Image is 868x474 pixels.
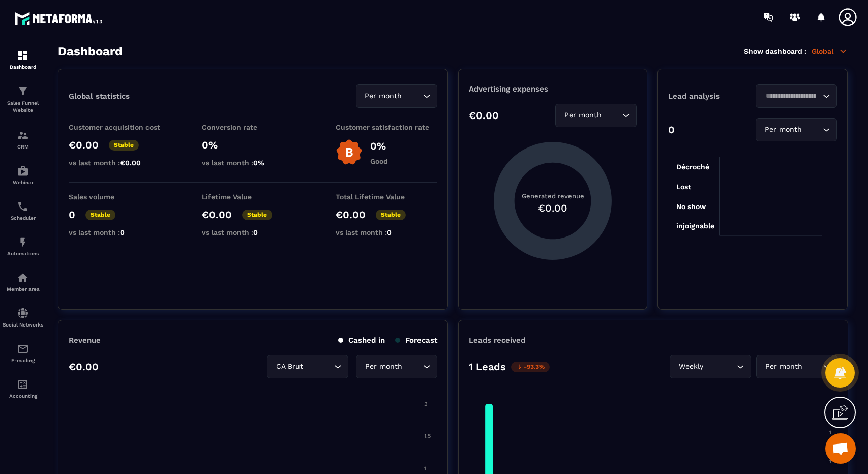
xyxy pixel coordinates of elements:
a: social-networksocial-networkSocial Networks [3,300,43,335]
tspan: Lost [676,183,691,191]
img: formation [17,85,29,97]
p: Webinar [3,180,43,185]
img: formation [17,129,29,141]
p: €0.00 [202,209,232,221]
p: Good [370,157,388,165]
a: formationformationCRM [3,122,43,157]
p: 0 [668,124,675,136]
img: logo [14,9,106,28]
p: Conversion rate [202,123,304,131]
input: Search for option [604,110,620,121]
div: Search for option [756,118,837,141]
span: Weekly [676,361,705,372]
img: automations [17,272,29,284]
span: CA Brut [274,361,305,372]
img: b-badge-o.b3b20ee6.svg [336,139,363,166]
a: accountantaccountantAccounting [3,371,43,406]
p: Stable [109,140,139,151]
p: Leads received [469,336,525,345]
input: Search for option [404,361,421,372]
p: -93.3% [511,362,550,372]
a: automationsautomationsMember area [3,264,43,300]
p: Global statistics [69,92,130,101]
p: Global [812,47,848,56]
p: Stable [376,210,406,220]
img: automations [17,236,29,248]
tspan: 1 [829,429,831,436]
p: €0.00 [69,361,99,373]
p: Cashed in [338,336,385,345]
span: 0 [253,228,258,236]
tspan: 1 [829,458,831,465]
p: 0% [202,139,304,151]
p: vs last month : [336,228,437,236]
p: vs last month : [202,159,304,167]
tspan: injoignable [676,222,714,230]
img: formation [17,49,29,62]
div: Search for option [756,84,837,108]
p: Advertising expenses [469,84,637,94]
div: Search for option [267,355,348,378]
p: €0.00 [69,139,99,151]
p: Revenue [69,336,101,345]
a: formationformationSales Funnel Website [3,77,43,122]
span: €0.00 [120,159,141,167]
tspan: Décroché [676,163,709,171]
p: Customer acquisition cost [69,123,170,131]
img: scheduler [17,200,29,213]
input: Search for option [305,361,332,372]
p: Social Networks [3,322,43,328]
p: Lifetime Value [202,193,304,201]
tspan: 2 [424,401,427,407]
span: Per month [363,361,404,372]
p: 1 Leads [469,361,506,373]
input: Search for option [762,91,820,102]
span: 0 [120,228,125,236]
p: Dashboard [3,64,43,70]
p: Stable [242,210,272,220]
a: emailemailE-mailing [3,335,43,371]
input: Search for option [804,361,821,372]
img: email [17,343,29,355]
div: Search for option [555,104,637,127]
a: automationsautomationsAutomations [3,228,43,264]
div: Search for option [756,355,837,378]
p: €0.00 [469,109,499,122]
tspan: 1.5 [424,433,431,439]
p: Automations [3,251,43,256]
a: formationformationDashboard [3,42,43,77]
div: Search for option [356,84,437,108]
div: Ouvrir le chat [825,433,856,464]
span: Per month [763,361,804,372]
tspan: 1 [424,465,426,472]
p: Stable [85,210,115,220]
p: €0.00 [336,209,366,221]
h3: Dashboard [58,44,123,58]
p: Show dashboard : [744,47,806,55]
a: automationsautomationsWebinar [3,157,43,193]
p: Lead analysis [668,92,753,101]
p: vs last month : [69,159,170,167]
img: automations [17,165,29,177]
p: vs last month : [202,228,304,236]
p: Accounting [3,393,43,399]
p: Member area [3,286,43,292]
p: Scheduler [3,215,43,221]
span: Per month [762,124,804,135]
input: Search for option [404,91,421,102]
p: 0 [69,209,75,221]
span: Per month [363,91,404,102]
p: vs last month : [69,228,170,236]
img: accountant [17,378,29,391]
span: 0% [253,159,264,167]
p: Total Lifetime Value [336,193,437,201]
p: Sales Funnel Website [3,100,43,114]
p: CRM [3,144,43,150]
input: Search for option [705,361,734,372]
p: E-mailing [3,358,43,363]
p: 0% [370,140,388,152]
p: Sales volume [69,193,170,201]
img: social-network [17,307,29,319]
input: Search for option [804,124,820,135]
a: schedulerschedulerScheduler [3,193,43,228]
